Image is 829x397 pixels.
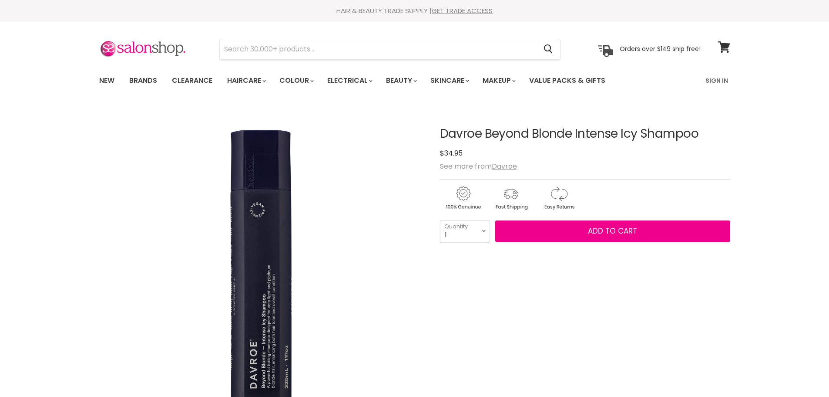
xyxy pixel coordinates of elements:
[536,185,582,211] img: returns.gif
[379,71,422,90] a: Beauty
[432,6,493,15] a: GET TRADE ACCESS
[440,185,486,211] img: genuine.gif
[424,71,474,90] a: Skincare
[488,185,534,211] img: shipping.gif
[588,226,637,236] span: Add to cart
[165,71,219,90] a: Clearance
[273,71,319,90] a: Colour
[220,39,537,59] input: Search
[440,161,517,171] span: See more from
[476,71,521,90] a: Makeup
[440,127,730,141] h1: Davroe Beyond Blonde Intense Icy Shampoo
[93,71,121,90] a: New
[620,45,701,53] p: Orders over $149 ship free!
[440,148,463,158] span: $34.95
[93,68,656,93] ul: Main menu
[88,7,741,15] div: HAIR & BEAUTY TRADE SUPPLY |
[219,39,560,60] form: Product
[537,39,560,59] button: Search
[221,71,271,90] a: Haircare
[440,220,490,242] select: Quantity
[700,71,733,90] a: Sign In
[492,161,517,171] a: Davroe
[123,71,164,90] a: Brands
[88,68,741,93] nav: Main
[523,71,612,90] a: Value Packs & Gifts
[495,221,730,242] button: Add to cart
[321,71,378,90] a: Electrical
